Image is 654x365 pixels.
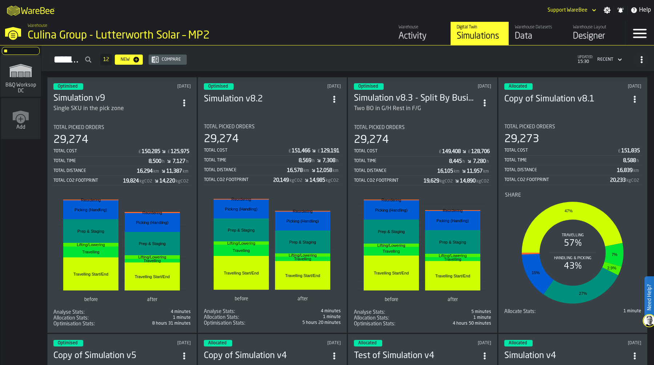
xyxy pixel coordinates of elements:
[124,321,191,326] div: 8 hours 31 minutes
[348,77,497,333] div: ItemListCard-DashboardItemContainer
[53,159,149,164] div: Total Time
[588,341,641,346] div: Updated: 24/04/2025, 16:39:17 Created: 24/04/2025, 16:38:49
[53,309,191,315] div: stat-Analyse Stats:
[627,6,654,15] label: button-toggle-Help
[290,178,302,183] span: kgCO2
[588,84,641,89] div: Updated: 09/05/2025, 04:13:34 Created: 09/05/2025, 03:52:50
[310,177,325,183] div: Stat Value
[204,314,239,320] span: Allocation Stats:
[504,124,642,130] div: Title
[186,159,189,164] span: h
[84,297,98,302] text: before
[204,350,328,362] h3: Copy of Simulation v4
[504,133,539,146] div: 29,273
[639,6,651,15] span: Help
[354,125,405,131] span: Total Picked Orders
[354,315,491,321] div: stat-Allocation Stats:
[312,159,315,164] span: h
[204,124,341,130] div: Title
[204,177,274,182] div: Total CO2 Footprint
[183,169,189,174] span: km
[483,169,489,174] span: km
[204,314,341,320] div: stat-Allocation Stats:
[505,192,641,198] div: Title
[53,93,178,104] h3: Simulation v9
[504,309,536,314] span: Allocate Stats:
[336,159,339,164] span: h
[53,168,137,173] div: Total Distance
[147,297,158,302] text: after
[299,158,311,164] div: Stat Value
[160,178,175,184] div: Stat Value
[138,149,141,155] span: £
[204,320,341,326] span: 861,200
[504,83,533,90] div: status-3 2
[354,321,395,327] span: Optimisation Stats:
[354,315,421,321] div: Title
[53,83,83,90] div: status-3 2
[448,297,458,302] text: after
[504,350,629,362] h3: Simulation v4
[28,29,224,42] div: Culina Group - Lutterworth Solar – MP2
[204,168,287,173] div: Total Distance
[53,149,138,154] div: Total Cost
[287,168,303,173] div: Stat Value
[358,84,378,89] span: Optimised
[208,84,228,89] span: Optimised
[505,192,641,307] div: stat-Share
[442,149,461,155] div: Stat Value
[504,93,629,105] div: Copy of Simulation v8.1
[610,177,626,183] div: Stat Value
[208,341,226,345] span: Allocated
[354,93,478,104] div: Simulation v8.3 - Split By Business Owner
[142,149,160,155] div: Stat Value
[53,315,121,321] div: Title
[439,149,441,155] span: £
[504,309,572,314] div: Title
[97,54,115,65] div: ButtonLoadMore-Load More-Prev-First-Last
[176,179,189,184] span: kgCO2
[16,124,25,130] span: Add
[354,104,478,113] div: Two BO in G/H Rest in F/G
[617,168,633,173] div: Stat Value
[204,314,271,320] div: Title
[449,159,462,164] div: Stat Value
[385,297,398,302] text: before
[573,31,619,42] div: Designer
[204,309,235,314] span: Analyse Stats:
[159,57,184,62] div: Compare
[118,57,133,62] div: New
[601,7,614,14] label: button-toggle-Settings
[454,169,460,174] span: km
[354,125,491,131] div: Title
[578,55,593,59] span: updated:
[53,350,178,362] h3: Copy of Simulation v5
[645,277,653,318] label: Need Help?
[633,168,639,173] span: km
[53,125,191,131] div: Title
[53,321,95,327] span: Optimisation Stats:
[115,55,143,65] button: button-New
[53,321,191,327] div: stat-Optimisation Stats:
[204,320,245,326] span: Optimisation Stats:
[354,315,389,321] span: Allocation Stats:
[504,177,610,182] div: Total CO2 Footprint
[53,133,88,147] div: 29,274
[166,168,182,174] div: Stat Value
[204,83,234,90] div: status-3 2
[1,98,40,140] a: link-to-/wh/new
[54,193,190,308] div: stat-
[138,84,191,89] div: Updated: 19/05/2025, 00:24:00 Created: 19/05/2025, 00:09:24
[288,84,341,89] div: Updated: 19/05/2025, 00:23:34 Created: 09/05/2025, 04:24:17
[626,178,639,183] span: kgCO2
[504,158,623,163] div: Total Time
[53,119,191,327] section: card-SimulationDashboardCard-optimised
[173,159,185,164] div: Stat Value
[153,169,159,174] span: km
